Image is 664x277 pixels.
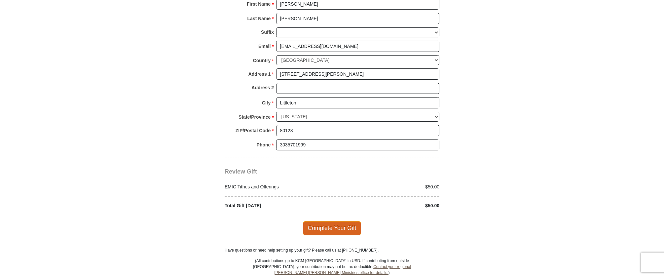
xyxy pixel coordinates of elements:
strong: Address 2 [251,83,274,92]
strong: City [262,98,271,107]
strong: Last Name [247,14,271,23]
p: Have questions or need help setting up your gift? Please call us at [PHONE_NUMBER]. [225,247,439,253]
div: Total Gift [DATE] [221,202,332,209]
strong: ZIP/Postal Code [236,126,271,135]
a: Contact your regional [PERSON_NAME] [PERSON_NAME] Ministries office for details. [274,264,411,275]
span: Review Gift [225,168,257,175]
strong: Address 1 [248,69,271,79]
div: $50.00 [332,183,443,190]
strong: State/Province [239,112,271,122]
div: $50.00 [332,202,443,209]
strong: Phone [257,140,271,149]
strong: Suffix [261,27,274,37]
strong: Email [258,42,271,51]
strong: Country [253,56,271,65]
span: Complete Your Gift [303,221,361,235]
div: EMIC Tithes and Offerings [221,183,332,190]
